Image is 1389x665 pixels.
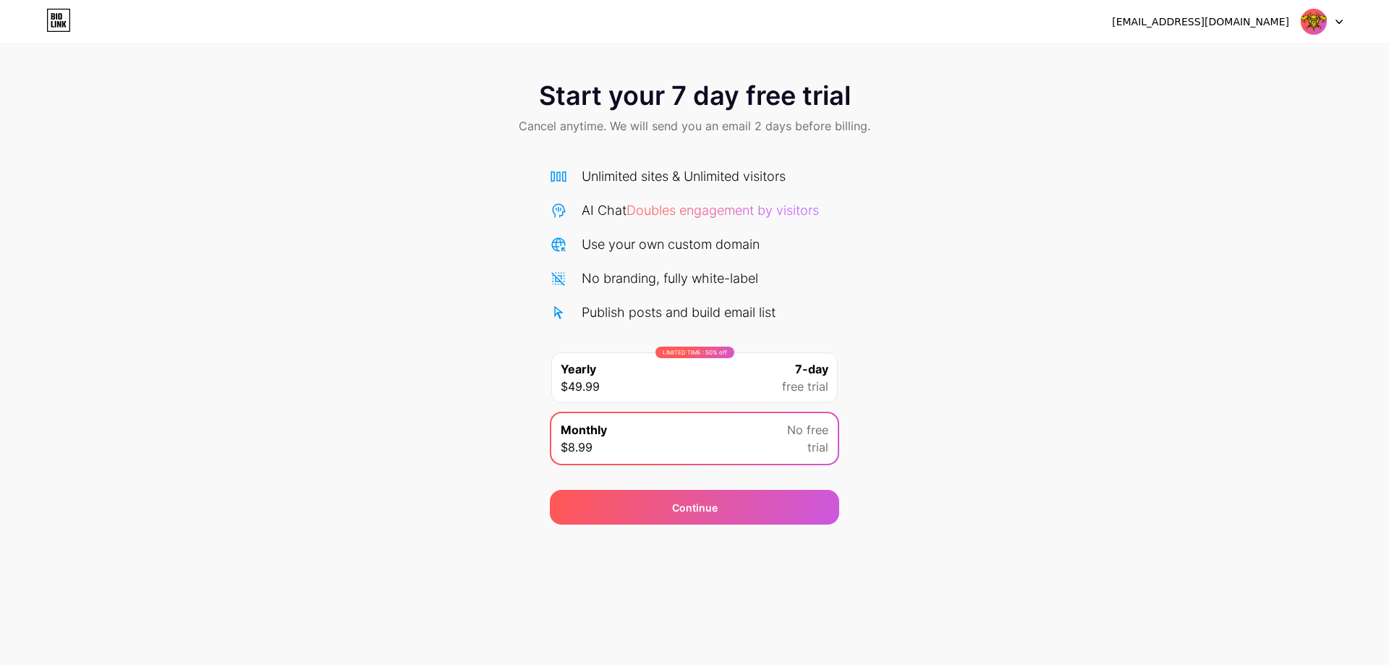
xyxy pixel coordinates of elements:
[582,268,758,288] div: No branding, fully white-label
[1300,8,1328,35] img: viking toto
[582,200,819,220] div: AI Chat
[561,421,607,439] span: Monthly
[561,360,596,378] span: Yearly
[787,421,828,439] span: No free
[795,360,828,378] span: 7-day
[655,347,734,358] div: LIMITED TIME : 50% off
[672,500,718,515] span: Continue
[561,378,600,395] span: $49.99
[626,203,819,218] span: Doubles engagement by visitors
[582,234,760,254] div: Use your own custom domain
[782,378,828,395] span: free trial
[519,117,870,135] span: Cancel anytime. We will send you an email 2 days before billing.
[582,166,786,186] div: Unlimited sites & Unlimited visitors
[807,439,828,456] span: trial
[561,439,592,456] span: $8.99
[539,81,851,110] span: Start your 7 day free trial
[582,302,776,322] div: Publish posts and build email list
[1112,14,1289,30] div: [EMAIL_ADDRESS][DOMAIN_NAME]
